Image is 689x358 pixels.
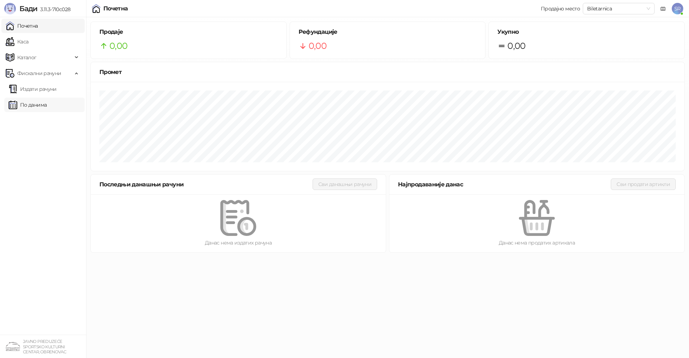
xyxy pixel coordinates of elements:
span: Бади [19,4,37,13]
span: Biletarnica [587,3,650,14]
button: Сви продати артикли [611,178,676,190]
a: Почетна [6,19,38,33]
button: Сви данашњи рачуни [313,178,377,190]
a: Документација [657,3,669,14]
span: Фискални рачуни [17,66,61,80]
span: 0,00 [309,39,327,53]
h5: Продаје [99,28,278,36]
span: 0,00 [507,39,525,53]
h5: Рефундације [299,28,477,36]
span: 3.11.3-710c028 [37,6,70,13]
h5: Укупно [497,28,676,36]
span: 0,00 [109,39,127,53]
img: Logo [4,3,16,14]
div: Данас нема продатих артикала [401,239,673,247]
a: По данима [9,98,47,112]
a: Каса [6,34,28,49]
div: Промет [99,68,676,76]
div: Данас нема издатих рачуна [102,239,374,247]
a: Издати рачуни [9,82,57,96]
small: JAVNO PREDUZEĆE SPORTSKO KULTURNI CENTAR, OBRENOVAC [23,339,66,354]
div: Почетна [103,6,128,11]
div: Продајно место [541,6,580,11]
div: Последњи данашњи рачуни [99,180,313,189]
span: SR [672,3,683,14]
span: Каталог [17,50,37,65]
img: 64x64-companyLogo-4a28e1f8-f217-46d7-badd-69a834a81aaf.png [6,339,20,354]
div: Најпродаваније данас [398,180,611,189]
